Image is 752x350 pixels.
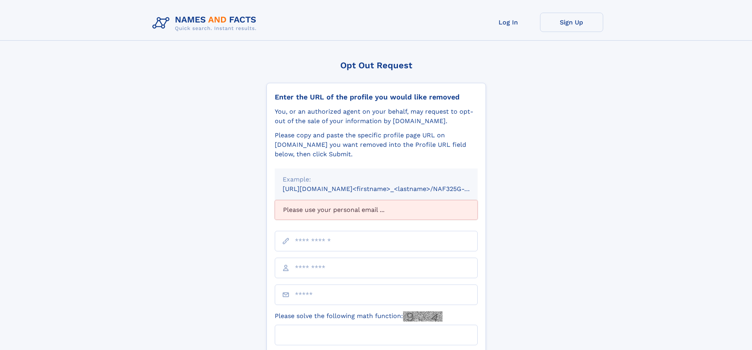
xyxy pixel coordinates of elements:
small: [URL][DOMAIN_NAME]<firstname>_<lastname>/NAF325G-xxxxxxxx [283,185,493,193]
div: You, or an authorized agent on your behalf, may request to opt-out of the sale of your informatio... [275,107,478,126]
div: Example: [283,175,470,184]
div: Enter the URL of the profile you would like removed [275,93,478,101]
div: Please copy and paste the specific profile page URL on [DOMAIN_NAME] you want removed into the Pr... [275,131,478,159]
img: Logo Names and Facts [149,13,263,34]
a: Sign Up [540,13,603,32]
label: Please solve the following math function: [275,311,443,322]
a: Log In [477,13,540,32]
div: Please use your personal email ... [275,200,478,220]
div: Opt Out Request [266,60,486,70]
